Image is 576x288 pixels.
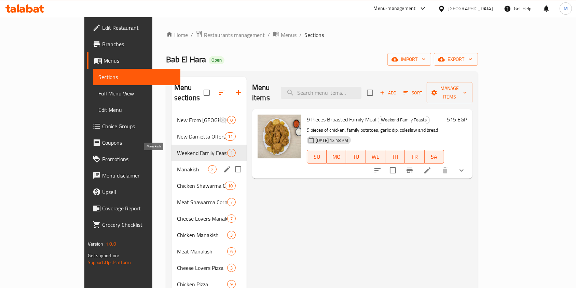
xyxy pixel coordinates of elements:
span: Grocery Checklist [102,221,175,229]
span: Menu disclaimer [102,171,175,180]
div: Chicken Manakish3 [172,227,247,243]
span: Coverage Report [102,204,175,212]
span: Get support on: [88,251,119,260]
li: / [268,31,270,39]
button: Manage items [427,82,472,103]
span: 1.0.0 [106,239,116,248]
span: 11 [225,133,235,140]
span: FR [408,152,422,162]
a: Restaurants management [196,30,265,39]
span: Add item [377,88,399,98]
div: [GEOGRAPHIC_DATA] [448,5,493,12]
span: Full Menu View [98,89,175,97]
span: 10 [225,183,235,189]
span: Sort sections [214,84,230,101]
div: New Damietta Offers11 [172,128,247,145]
div: items [227,214,236,223]
a: Support.OpsPlatform [88,258,131,267]
div: items [225,132,236,141]
a: Coverage Report [87,200,181,217]
span: Select all sections [200,86,214,100]
span: 6 [228,248,235,255]
a: Edit Restaurant [87,19,181,36]
div: Chicken Shawarma Corner [177,182,225,190]
svg: Show Choices [457,166,466,174]
a: Branches [87,36,181,52]
span: Sort [403,89,422,97]
div: items [227,198,236,206]
div: Weekend Family Feasts1 [172,145,247,161]
span: Weekend Family Feasts [378,116,429,124]
span: M [564,5,568,12]
span: Upsell [102,188,175,196]
span: Coupons [102,139,175,147]
div: Meat Shawarma Corner7 [172,194,247,210]
div: Meat Manakish6 [172,243,247,260]
span: Edit Menu [98,106,175,114]
div: items [227,247,236,256]
div: Manakish2edit [172,161,247,178]
span: Meat Manakish [177,247,227,256]
button: show more [453,162,470,179]
nav: breadcrumb [166,30,478,39]
span: import [393,55,426,64]
span: Weekend Family Feasts [177,149,227,157]
li: / [299,31,302,39]
span: Choice Groups [102,122,175,130]
div: items [227,116,236,124]
button: Sort [402,88,424,98]
button: export [434,53,478,66]
button: TU [346,150,366,163]
button: SA [425,150,444,163]
div: Meat Shawarma Corner [177,198,227,206]
span: 2 [208,166,216,173]
a: Grocery Checklist [87,217,181,233]
span: New Damietta Offers [177,132,225,141]
a: Upsell [87,184,181,200]
span: export [439,55,472,64]
img: 9 Pieces Broasted Family Meal [258,115,301,158]
span: 9 [228,281,235,288]
a: Edit Menu [93,102,181,118]
div: Cheese Lovers Pizza3 [172,260,247,276]
a: Menu disclaimer [87,167,181,184]
div: Cheese Lovers Manakish7 [172,210,247,227]
span: 9 Pieces Broasted Family Meal [307,114,376,125]
span: MO [329,152,343,162]
span: TH [388,152,402,162]
span: TU [349,152,363,162]
div: items [227,149,236,157]
span: SA [427,152,441,162]
span: Sections [304,31,324,39]
span: Open [209,57,224,63]
div: New From [GEOGRAPHIC_DATA]0 [172,112,247,128]
span: Menus [104,56,175,65]
span: Cheese Lovers Pizza [177,264,227,272]
button: TH [385,150,405,163]
button: sort-choices [369,162,386,179]
span: Manakish [177,165,208,173]
span: Branches [102,40,175,48]
a: Menus [273,30,297,39]
span: Bab El Hara [166,52,206,67]
span: Chicken Manakish [177,231,227,239]
h2: Menu items [252,82,273,103]
span: WE [369,152,383,162]
button: SU [307,150,327,163]
div: Chicken Shawarma Corner10 [172,178,247,194]
span: Cheese Lovers Manakish [177,214,227,223]
span: Select to update [386,163,400,178]
button: edit [222,164,232,174]
div: items [225,182,236,190]
div: items [208,165,217,173]
span: Add [379,89,397,97]
p: 9 pieces of chicken, family potatoes, garlic dip, coleslaw and bread [307,126,444,134]
button: delete [437,162,453,179]
button: FR [405,150,424,163]
h2: Menu sections [174,82,204,103]
span: Sections [98,73,175,81]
